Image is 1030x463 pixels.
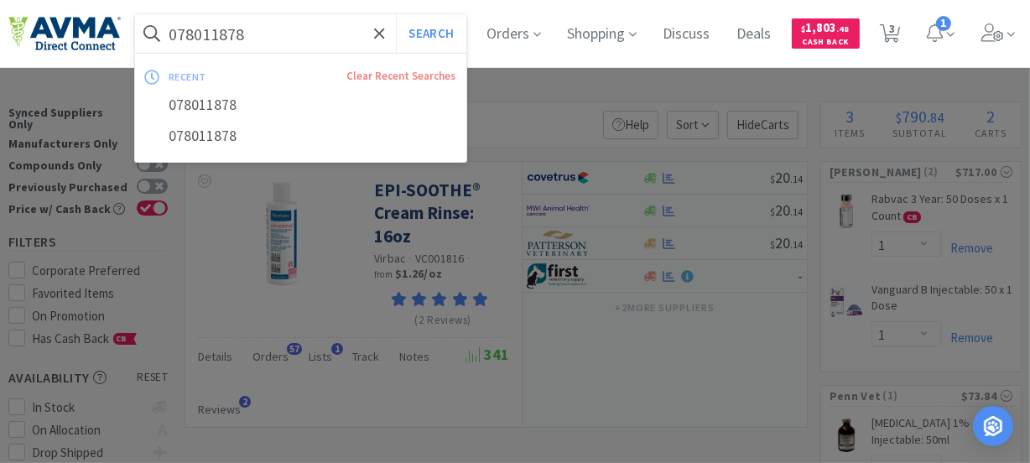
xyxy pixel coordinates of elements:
[802,19,850,35] span: 1,803
[396,14,466,53] button: Search
[657,27,717,42] a: Discuss
[135,90,466,121] div: 078011878
[873,29,908,44] a: 3
[8,16,121,51] img: e4e33dab9f054f5782a47901c742baa9_102.png
[802,38,850,49] span: Cash Back
[792,11,860,56] a: $1,803.48Cash Back
[347,69,456,83] a: Clear Recent Searches
[135,121,466,152] div: 078011878
[802,23,806,34] span: $
[731,27,778,42] a: Deals
[135,14,466,53] input: Search by item, sku, manufacturer, ingredient, size...
[169,64,277,90] div: recent
[973,406,1013,446] div: Open Intercom Messenger
[837,23,850,34] span: . 48
[936,16,951,31] span: 1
